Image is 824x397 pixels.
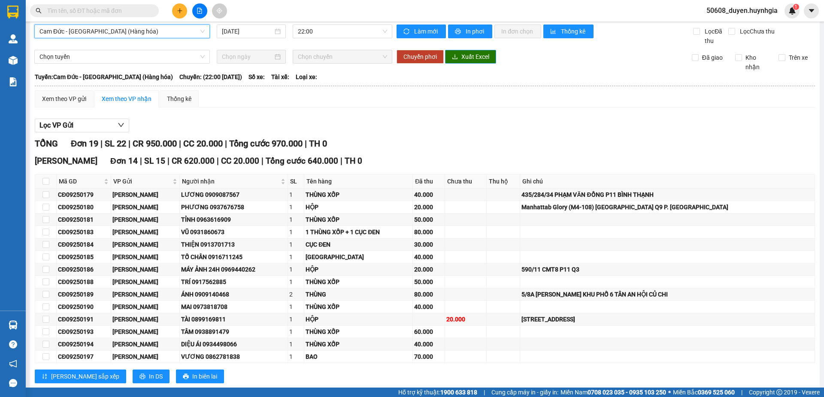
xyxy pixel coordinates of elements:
td: Cam Đức [111,214,180,226]
div: MÁY ẢNH 24H 0969440262 [181,265,287,274]
span: 22:00 [298,25,387,38]
span: SL 15 [144,156,165,166]
div: 40.000 [414,252,443,262]
span: | [100,138,103,149]
td: Cam Đức [111,226,180,238]
span: message [9,379,17,387]
div: [PERSON_NAME] [112,315,178,324]
span: In DS [149,372,163,381]
div: 1 [289,240,303,249]
div: 2 [289,290,303,299]
div: THÙNG XỐP [306,190,411,199]
div: ÁNH 0909140468 [181,290,287,299]
div: 1 [289,227,303,237]
button: Lọc VP Gửi [35,119,129,132]
span: Mã GD [59,177,102,186]
button: aim [212,3,227,18]
div: 1 [289,252,303,262]
span: Cung cấp máy in - giấy in: [491,388,558,397]
div: 70.000 [414,352,443,361]
div: 435/284/34 PHẠM VĂN ĐỒNG P11 BÌNH THẠNH [521,190,813,199]
strong: 0708 023 035 - 0935 103 250 [588,389,666,396]
td: CĐ09250180 [57,201,111,214]
td: CĐ09250181 [57,214,111,226]
div: CĐ09250186 [58,265,109,274]
span: ⚪️ [668,391,671,394]
div: VŨ 0931860673 [181,227,287,237]
span: printer [139,373,145,380]
span: plus [177,8,183,14]
span: file-add [197,8,203,14]
div: Thống kê [167,94,191,104]
span: question-circle [9,340,17,348]
th: Thu hộ [487,174,521,189]
span: aim [216,8,222,14]
td: CĐ09250194 [57,338,111,351]
div: [PERSON_NAME] [112,215,178,224]
div: HỘP [306,315,411,324]
div: [PERSON_NAME] [112,227,178,237]
span: printer [183,373,189,380]
div: 1 [289,215,303,224]
div: 1 [289,315,303,324]
div: 1 THÙNG XỐP + 1 CỤC ĐEN [306,227,411,237]
td: CĐ09250179 [57,189,111,201]
span: | [261,156,264,166]
input: Chọn ngày [222,52,273,61]
strong: 1900 633 818 [440,389,477,396]
span: copyright [776,389,782,395]
img: icon-new-feature [788,7,796,15]
div: 40.000 [414,339,443,349]
div: Xem theo VP gửi [42,94,86,104]
button: file-add [192,3,207,18]
div: CĐ09250184 [58,240,109,249]
div: [PERSON_NAME] [112,252,178,262]
span: CR 620.000 [172,156,215,166]
td: Cam Đức [111,201,180,214]
button: sort-ascending[PERSON_NAME] sắp xếp [35,370,126,383]
div: CĐ09250188 [58,277,109,287]
div: DIỆU ÁI 0934498066 [181,339,287,349]
div: 60.000 [414,327,443,336]
span: | [484,388,485,397]
div: 20.000 [414,265,443,274]
th: Chưa thu [445,174,487,189]
div: 1 [289,265,303,274]
span: | [140,156,142,166]
div: 40.000 [414,190,443,199]
span: Thống kê [561,27,587,36]
span: CC 20.000 [183,138,223,149]
div: CĐ09250194 [58,339,109,349]
span: bar-chart [550,28,557,35]
span: | [225,138,227,149]
span: VP Gửi [113,177,171,186]
span: | [340,156,342,166]
th: Ghi chú [520,174,815,189]
div: [PERSON_NAME] [112,327,178,336]
td: Cam Đức [111,351,180,363]
span: CR 950.000 [133,138,177,149]
div: THÙNG XỐP [306,215,411,224]
button: printerIn DS [133,370,170,383]
span: In phơi [466,27,485,36]
span: Tổng cước 970.000 [229,138,303,149]
img: warehouse-icon [9,34,18,43]
td: Cam Đức [111,276,180,288]
div: [GEOGRAPHIC_DATA] [306,252,411,262]
div: [PERSON_NAME] [112,339,178,349]
div: 80.000 [414,227,443,237]
span: Người nhận [182,177,279,186]
span: In biên lai [192,372,217,381]
span: | [167,156,170,166]
span: Miền Nam [560,388,666,397]
div: TÂM 0938891479 [181,327,287,336]
div: [PERSON_NAME] [112,202,178,212]
span: sort-ascending [42,373,48,380]
button: printerIn phơi [448,24,492,38]
span: 1 [794,4,797,10]
span: Hỗ trợ kỹ thuật: [398,388,477,397]
button: downloadXuất Excel [445,50,496,64]
td: Cam Đức [111,189,180,201]
td: CĐ09250184 [57,238,111,251]
td: Cam Đức [111,263,180,276]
